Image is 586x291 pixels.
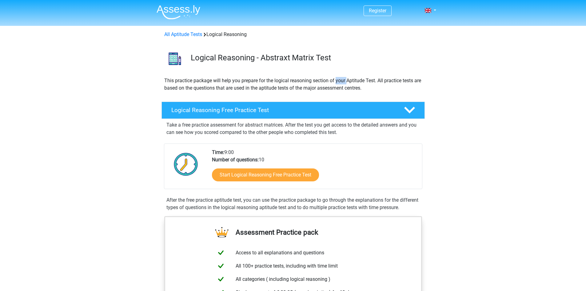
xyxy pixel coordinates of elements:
p: Take a free practice assessment for abstract matrices. After the test you get access to the detai... [166,121,420,136]
img: Clock [170,149,201,180]
b: Number of questions: [212,157,259,163]
a: All Aptitude Tests [164,31,202,37]
div: Logical Reasoning [162,31,425,38]
div: After the free practice aptitude test, you can use the practice package to go through the explana... [164,196,422,211]
img: Assessly [157,5,200,19]
p: This practice package will help you prepare for the logical reasoning section of your Aptitude Te... [164,77,422,92]
div: 9:00 10 [207,149,422,189]
a: Register [369,8,386,14]
img: logical reasoning [162,46,188,72]
a: Start Logical Reasoning Free Practice Test [212,168,319,181]
b: Time: [212,149,224,155]
h3: Logical Reasoning - Abstraxt Matrix Test [191,53,420,63]
a: Logical Reasoning Free Practice Test [159,102,427,119]
h4: Logical Reasoning Free Practice Test [171,107,394,114]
